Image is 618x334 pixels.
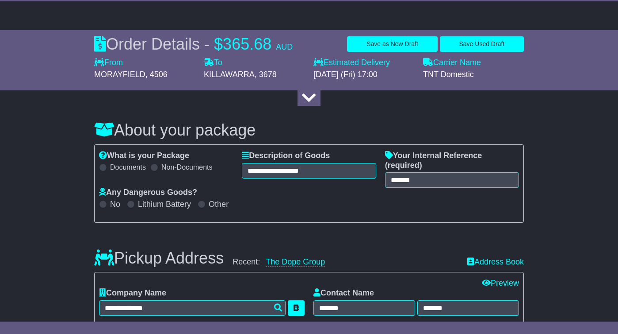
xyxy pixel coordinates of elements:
[313,58,414,68] label: Estimated Delivery
[347,36,437,52] button: Save as New Draft
[94,249,224,267] h3: Pickup Address
[223,35,271,53] span: 365.68
[138,200,191,210] label: Lithium Battery
[94,58,123,68] label: From
[214,35,223,53] span: $
[209,200,229,210] label: Other
[255,70,277,79] span: , 3678
[313,70,414,80] div: [DATE] (Fri) 17:00
[313,288,374,298] label: Contact Name
[276,43,293,51] span: AUD
[440,36,524,52] button: Save Used Draft
[161,163,213,171] label: Non-Documents
[94,35,293,54] div: Order Details -
[266,257,325,267] a: The Dope Group
[99,288,166,298] label: Company Name
[385,151,519,170] label: Your Internal Reference (required)
[233,257,458,267] div: Recent:
[94,121,524,139] h3: About your package
[110,200,120,210] label: No
[467,257,524,267] a: Address Book
[110,163,146,171] label: Documents
[94,70,145,79] span: MORAYFIELD
[145,70,168,79] span: , 4506
[204,70,255,79] span: KILLAWARRA
[204,58,222,68] label: To
[423,58,481,68] label: Carrier Name
[482,279,519,287] a: Preview
[423,70,524,80] div: TNT Domestic
[99,188,197,198] label: Any Dangerous Goods?
[242,151,330,161] label: Description of Goods
[99,151,189,161] label: What is your Package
